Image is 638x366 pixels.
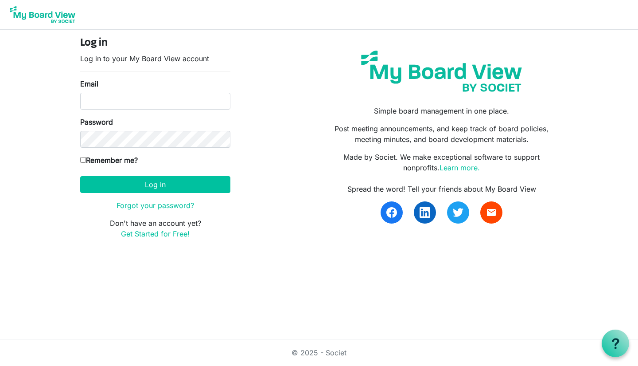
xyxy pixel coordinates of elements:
[80,117,113,127] label: Password
[80,37,230,50] h4: Log in
[80,79,98,89] label: Email
[326,123,558,145] p: Post meeting announcements, and keep track of board policies, meeting minutes, and board developm...
[326,106,558,116] p: Simple board management in one place.
[80,53,230,64] p: Log in to your My Board View account
[440,163,480,172] a: Learn more.
[453,207,463,218] img: twitter.svg
[420,207,430,218] img: linkedin.svg
[486,207,497,218] span: email
[480,201,502,224] a: email
[292,348,346,357] a: © 2025 - Societ
[7,4,78,26] img: My Board View Logo
[80,176,230,193] button: Log in
[121,229,190,238] a: Get Started for Free!
[80,218,230,239] p: Don't have an account yet?
[117,201,194,210] a: Forgot your password?
[326,152,558,173] p: Made by Societ. We make exceptional software to support nonprofits.
[354,44,529,98] img: my-board-view-societ.svg
[386,207,397,218] img: facebook.svg
[80,155,138,165] label: Remember me?
[80,157,86,163] input: Remember me?
[326,184,558,194] div: Spread the word! Tell your friends about My Board View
